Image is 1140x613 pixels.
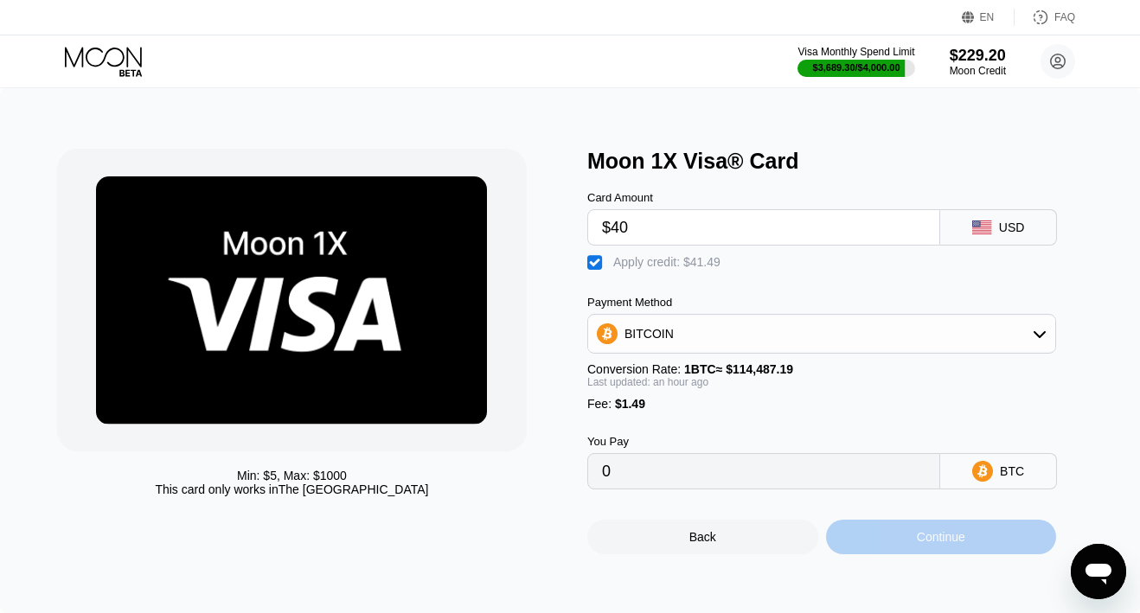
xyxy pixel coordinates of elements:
[587,149,1100,174] div: Moon 1X Visa® Card
[1071,544,1126,599] iframe: Кнопка запуска окна обмена сообщениями
[587,376,1056,388] div: Last updated: an hour ago
[588,316,1055,351] div: BITCOIN
[155,482,428,496] div: This card only works in The [GEOGRAPHIC_DATA]
[950,47,1006,77] div: $229.20Moon Credit
[587,397,1056,411] div: Fee :
[615,397,645,411] span: $1.49
[826,520,1057,554] div: Continue
[1015,9,1075,26] div: FAQ
[797,46,914,77] div: Visa Monthly Spend Limit$3,689.30/$4,000.00
[980,11,995,23] div: EN
[587,296,1056,309] div: Payment Method
[950,65,1006,77] div: Moon Credit
[999,220,1025,234] div: USD
[624,327,674,341] div: BITCOIN
[613,255,721,269] div: Apply credit: $41.49
[962,9,1015,26] div: EN
[1054,11,1075,23] div: FAQ
[813,62,900,73] div: $3,689.30 / $4,000.00
[587,191,940,204] div: Card Amount
[602,210,925,245] input: $0.00
[587,362,1056,376] div: Conversion Rate:
[684,362,793,376] span: 1 BTC ≈ $114,487.19
[797,46,914,58] div: Visa Monthly Spend Limit
[917,530,965,544] div: Continue
[587,254,605,271] div: 
[689,530,716,544] div: Back
[587,520,818,554] div: Back
[587,435,940,448] div: You Pay
[1000,464,1024,478] div: BTC
[950,47,1006,65] div: $229.20
[237,469,347,482] div: Min: $ 5 , Max: $ 1000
